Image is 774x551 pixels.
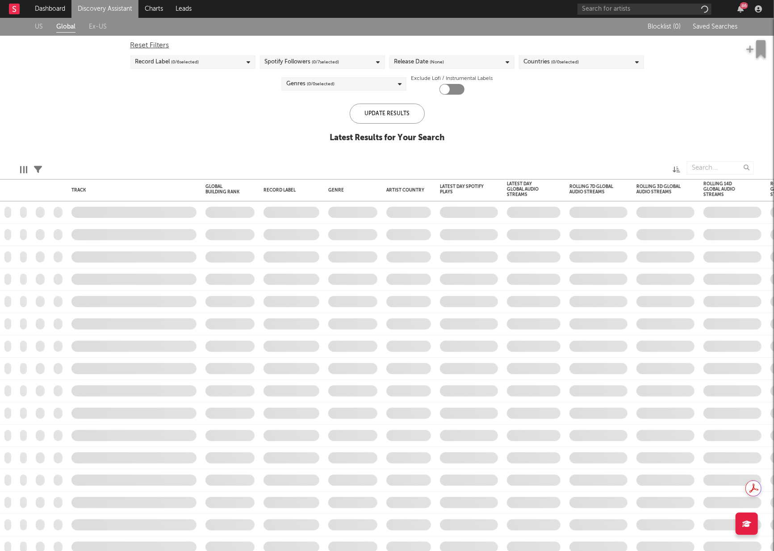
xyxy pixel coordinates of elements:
[411,73,493,84] label: Exclude Lofi / Instrumental Labels
[135,57,199,67] div: Record Label
[703,181,748,197] div: Rolling 14D Global Audio Streams
[577,4,711,15] input: Search for artists
[172,57,199,67] span: ( 0 / 6 selected)
[20,157,27,183] div: Edit Columns
[440,184,485,195] div: Latest Day Spotify Plays
[350,104,425,124] div: Update Results
[394,57,444,67] div: Release Date
[56,21,75,33] a: Global
[386,188,427,193] div: Artist Country
[330,133,444,143] div: Latest Results for Your Search
[507,181,547,197] div: Latest Day Global Audio Streams
[524,57,579,67] div: Countries
[265,57,339,67] div: Spotify Followers
[205,184,241,195] div: Global Building Rank
[552,57,579,67] span: ( 0 / 0 selected)
[636,184,681,195] div: Rolling 3D Global Audio Streams
[687,161,754,175] input: Search...
[740,2,748,9] div: 86
[328,188,373,193] div: Genre
[264,188,306,193] div: Record Label
[569,184,614,195] div: Rolling 7D Global Audio Streams
[737,5,744,13] button: 86
[430,57,444,67] span: (None)
[673,24,681,30] span: ( 0 )
[71,188,192,193] div: Track
[307,79,335,89] span: ( 0 / 0 selected)
[693,24,739,30] span: Saved Searches
[35,21,43,33] a: US
[286,79,335,89] div: Genres
[34,157,42,183] div: Filters
[89,21,107,33] a: Ex-US
[690,23,739,30] button: Saved Searches
[312,57,339,67] span: ( 0 / 7 selected)
[648,24,681,30] span: Blocklist
[130,40,644,51] div: Reset Filters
